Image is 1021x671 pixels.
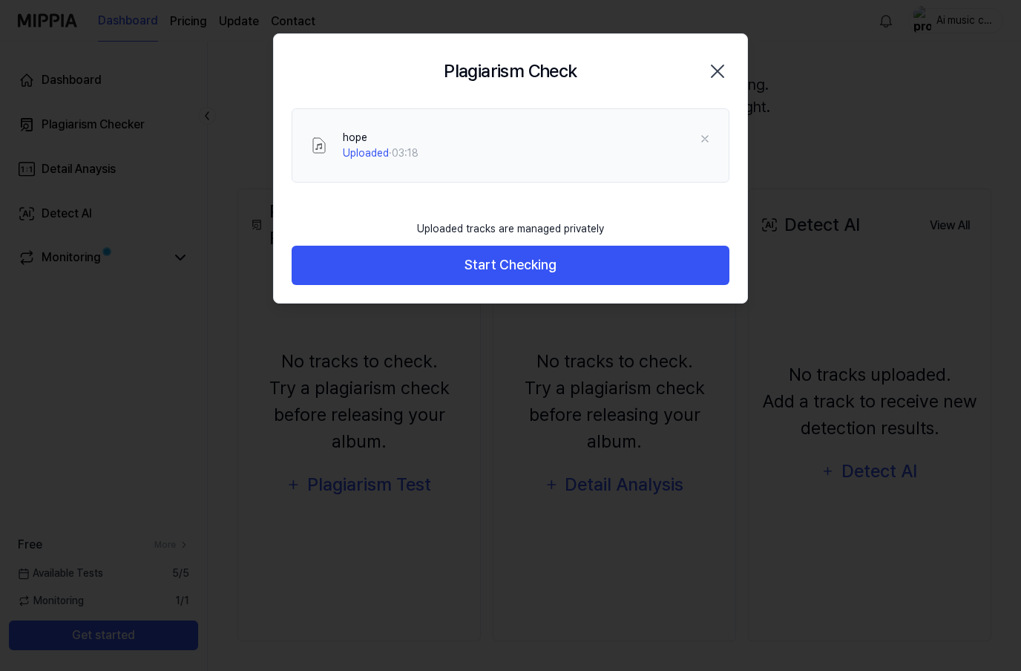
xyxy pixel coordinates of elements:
[343,130,418,145] div: hope
[310,137,328,154] img: File Select
[343,147,389,159] span: Uploaded
[408,212,613,246] div: Uploaded tracks are managed privately
[444,58,577,85] h2: Plagiarism Check
[343,145,418,161] div: · 03:18
[292,246,729,285] button: Start Checking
